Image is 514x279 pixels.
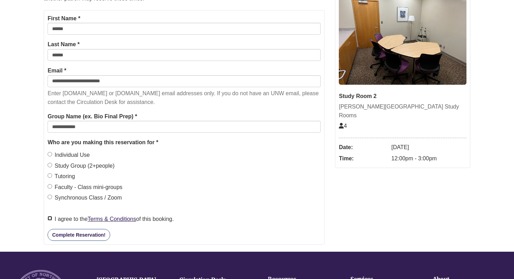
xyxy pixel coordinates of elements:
[339,102,466,120] div: [PERSON_NAME][GEOGRAPHIC_DATA] Study Rooms
[48,14,80,23] label: First Name *
[48,151,90,160] label: Individual Use
[48,40,80,49] label: Last Name *
[48,183,122,192] label: Faculty - Class mini-groups
[48,229,110,241] button: Complete Reservation!
[391,142,466,153] dd: [DATE]
[48,152,52,156] input: Individual Use
[48,172,75,181] label: Tutoring
[48,163,52,167] input: Study Group (2+people)
[48,66,66,75] label: Email *
[48,161,114,170] label: Study Group (2+people)
[391,153,466,164] dd: 12:00pm - 3:00pm
[339,142,388,153] dt: Date:
[339,92,466,101] div: Study Room 2
[48,216,52,221] input: I agree to theTerms & Conditionsof this booking.
[48,215,174,224] label: I agree to the of this booking.
[48,112,137,121] label: Group Name (ex. Bio Final Prep) *
[48,138,321,147] legend: Who are you making this reservation for *
[339,153,388,164] dt: Time:
[339,123,347,129] span: The capacity of this space
[48,173,52,178] input: Tutoring
[48,89,321,107] p: Enter [DOMAIN_NAME] or [DOMAIN_NAME] email addresses only. If you do not have an UNW email, pleas...
[48,195,52,199] input: Synchronous Class / Zoom
[88,216,136,222] a: Terms & Conditions
[48,184,52,189] input: Faculty - Class mini-groups
[48,193,122,202] label: Synchronous Class / Zoom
